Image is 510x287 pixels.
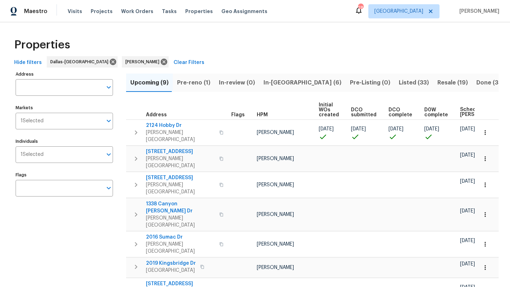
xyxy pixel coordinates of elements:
[146,215,215,229] span: [PERSON_NAME][GEOGRAPHIC_DATA]
[219,78,255,88] span: In-review (0)
[125,58,162,65] span: [PERSON_NAME]
[24,8,47,15] span: Maestro
[263,78,341,88] span: In-[GEOGRAPHIC_DATA] (6)
[121,8,153,15] span: Work Orders
[146,122,215,129] span: 2124 Hobby Dr
[21,152,44,158] span: 1 Selected
[351,127,366,131] span: [DATE]
[460,262,475,266] span: [DATE]
[389,127,403,131] span: [DATE]
[257,182,294,187] span: [PERSON_NAME]
[460,107,500,117] span: Scheduled [PERSON_NAME]
[68,8,82,15] span: Visits
[177,78,210,88] span: Pre-reno (1)
[146,234,215,241] span: 2016 Sumac Dr
[14,41,70,48] span: Properties
[221,8,267,15] span: Geo Assignments
[257,265,294,270] span: [PERSON_NAME]
[104,183,114,193] button: Open
[437,78,468,88] span: Resale (19)
[104,82,114,92] button: Open
[146,241,215,255] span: [PERSON_NAME][GEOGRAPHIC_DATA]
[257,112,268,117] span: HPM
[91,8,113,15] span: Projects
[21,118,44,124] span: 1 Selected
[171,56,207,69] button: Clear Filters
[399,78,429,88] span: Listed (33)
[476,78,508,88] span: Done (350)
[424,127,439,131] span: [DATE]
[374,8,423,15] span: [GEOGRAPHIC_DATA]
[460,179,475,184] span: [DATE]
[174,58,204,67] span: Clear Filters
[146,174,215,181] span: [STREET_ADDRESS]
[162,9,177,14] span: Tasks
[350,78,390,88] span: Pre-Listing (0)
[130,78,169,88] span: Upcoming (9)
[460,153,475,158] span: [DATE]
[104,150,114,159] button: Open
[16,72,113,76] label: Address
[146,155,215,169] span: [PERSON_NAME][GEOGRAPHIC_DATA]
[319,102,339,117] span: Initial WOs created
[11,56,45,69] button: Hide filters
[146,112,167,117] span: Address
[50,58,111,65] span: Dallas-[GEOGRAPHIC_DATA]
[146,181,215,195] span: [PERSON_NAME][GEOGRAPHIC_DATA]
[122,56,169,68] div: [PERSON_NAME]
[257,212,294,217] span: [PERSON_NAME]
[231,112,245,117] span: Flags
[16,106,113,110] label: Markets
[351,107,376,117] span: DCO submitted
[16,173,113,177] label: Flags
[47,56,118,68] div: Dallas-[GEOGRAPHIC_DATA]
[146,260,196,267] span: 2019 Kingsbridge Dr
[16,139,113,143] label: Individuals
[460,127,475,131] span: [DATE]
[389,107,412,117] span: DCO complete
[358,4,363,11] div: 28
[185,8,213,15] span: Properties
[257,156,294,161] span: [PERSON_NAME]
[457,8,499,15] span: [PERSON_NAME]
[257,242,294,247] span: [PERSON_NAME]
[424,107,448,117] span: D0W complete
[460,238,475,243] span: [DATE]
[104,116,114,126] button: Open
[146,129,215,143] span: [PERSON_NAME][GEOGRAPHIC_DATA]
[257,130,294,135] span: [PERSON_NAME]
[460,209,475,213] span: [DATE]
[146,200,215,215] span: 1338 Canyon [PERSON_NAME] Dr
[14,58,42,67] span: Hide filters
[146,267,196,274] span: [GEOGRAPHIC_DATA]
[146,148,215,155] span: [STREET_ADDRESS]
[319,127,334,131] span: [DATE]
